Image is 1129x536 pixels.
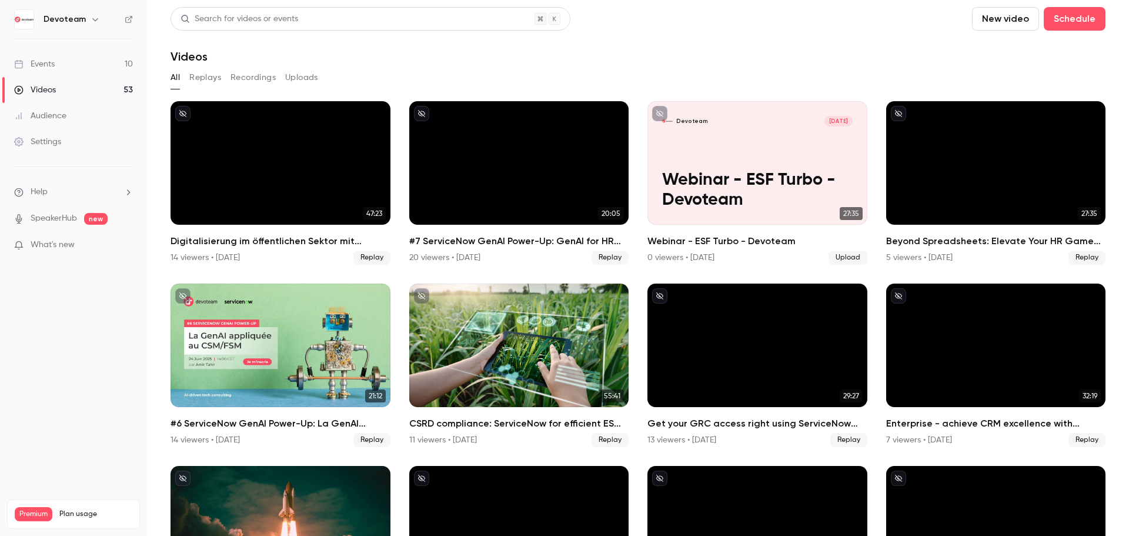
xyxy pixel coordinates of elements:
[647,434,716,446] div: 13 viewers • [DATE]
[592,251,629,265] span: Replay
[886,252,953,264] div: 5 viewers • [DATE]
[31,212,77,225] a: SpeakerHub
[830,433,867,447] span: Replay
[175,288,191,304] button: unpublished
[652,471,667,486] button: unpublished
[353,433,390,447] span: Replay
[171,101,390,265] li: Digitalisierung im öffentlichen Sektor mit ServiceNow CRM
[409,101,629,265] li: #7 ServiceNow GenAI Power-Up: GenAI for HR Service Delivery
[231,68,276,87] button: Recordings
[15,507,52,521] span: Premium
[1078,207,1101,220] span: 27:35
[647,101,867,265] a: Webinar - ESF Turbo - DevoteamDevoteam[DATE]Webinar - ESF Turbo - Devoteam27:35Webinar - ESF Turb...
[652,288,667,304] button: unpublished
[171,234,390,248] h2: Digitalisierung im öffentlichen Sektor mit ServiceNow CRM
[840,207,863,220] span: 27:35
[1044,7,1105,31] button: Schedule
[652,106,667,121] button: unpublished
[886,101,1106,265] a: 27:35Beyond Spreadsheets: Elevate Your HR Game with ServiceNow and ESF Turbo5 viewers • [DATE]Replay
[171,284,390,447] a: 21:12#6 ServiceNow GenAI Power-Up: La GenAI appliquée au CSM/FSM14 viewers • [DATE]Replay
[31,239,75,251] span: What's new
[409,284,629,447] li: CSRD compliance: ServiceNow for efficient ESG reporting
[647,417,867,431] h2: Get your GRC access right using ServiceNow Entity-Based Access
[31,186,48,198] span: Help
[662,116,673,126] img: Webinar - ESF Turbo - Devoteam
[84,213,108,225] span: new
[44,14,86,25] h6: Devoteam
[886,284,1106,447] a: 32:19Enterprise - achieve CRM excellence with ServiceNow [DATE] for €100K7 viewers • [DATE]Replay
[409,284,629,447] a: 55:41CSRD compliance: ServiceNow for efficient ESG reporting11 viewers • [DATE]Replay
[363,207,386,220] span: 47:23
[175,471,191,486] button: unpublished
[14,186,133,198] li: help-dropdown-opener
[824,116,853,126] span: [DATE]
[175,106,191,121] button: unpublished
[891,106,906,121] button: unpublished
[891,471,906,486] button: unpublished
[886,417,1106,431] h2: Enterprise - achieve CRM excellence with ServiceNow [DATE] for €100K
[171,101,390,265] a: 47:23Digitalisierung im öffentlichen Sektor mit ServiceNow CRM14 viewers • [DATE]Replay
[886,234,1106,248] h2: Beyond Spreadsheets: Elevate Your HR Game with ServiceNow and ESF Turbo
[840,389,863,402] span: 29:27
[365,389,386,402] span: 21:12
[592,433,629,447] span: Replay
[1079,389,1101,402] span: 32:19
[414,106,429,121] button: unpublished
[171,68,180,87] button: All
[1068,251,1105,265] span: Replay
[14,58,55,70] div: Events
[409,434,477,446] div: 11 viewers • [DATE]
[409,234,629,248] h2: #7 ServiceNow GenAI Power-Up: GenAI for HR Service Delivery
[647,284,867,447] a: 29:27Get your GRC access right using ServiceNow Entity-Based Access13 viewers • [DATE]Replay
[353,251,390,265] span: Replay
[886,284,1106,447] li: Enterprise - achieve CRM excellence with ServiceNow in 100 days for €100K
[171,49,208,64] h1: Videos
[14,84,56,96] div: Videos
[409,252,480,264] div: 20 viewers • [DATE]
[1068,433,1105,447] span: Replay
[171,434,240,446] div: 14 viewers • [DATE]
[119,240,133,251] iframe: Noticeable Trigger
[14,136,61,148] div: Settings
[600,389,624,402] span: 55:41
[972,7,1039,31] button: New video
[598,207,624,220] span: 20:05
[59,510,132,519] span: Plan usage
[171,252,240,264] div: 14 viewers • [DATE]
[886,434,952,446] div: 7 viewers • [DATE]
[676,118,708,125] p: Devoteam
[647,234,867,248] h2: Webinar - ESF Turbo - Devoteam
[409,101,629,265] a: 20:05#7 ServiceNow GenAI Power-Up: GenAI for HR Service Delivery20 viewers • [DATE]Replay
[171,7,1105,529] section: Videos
[647,284,867,447] li: Get your GRC access right using ServiceNow Entity-Based Access
[181,13,298,25] div: Search for videos or events
[171,417,390,431] h2: #6 ServiceNow GenAI Power-Up: La GenAI appliquée au CSM/FSM
[647,252,714,264] div: 0 viewers • [DATE]
[414,471,429,486] button: unpublished
[662,171,853,210] p: Webinar - ESF Turbo - Devoteam
[886,101,1106,265] li: Beyond Spreadsheets: Elevate Your HR Game with ServiceNow and ESF Turbo
[14,110,66,122] div: Audience
[891,288,906,304] button: unpublished
[171,284,390,447] li: #6 ServiceNow GenAI Power-Up: La GenAI appliquée au CSM/FSM
[647,101,867,265] li: Webinar - ESF Turbo - Devoteam
[15,10,34,29] img: Devoteam
[829,251,867,265] span: Upload
[414,288,429,304] button: unpublished
[285,68,318,87] button: Uploads
[189,68,221,87] button: Replays
[409,417,629,431] h2: CSRD compliance: ServiceNow for efficient ESG reporting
